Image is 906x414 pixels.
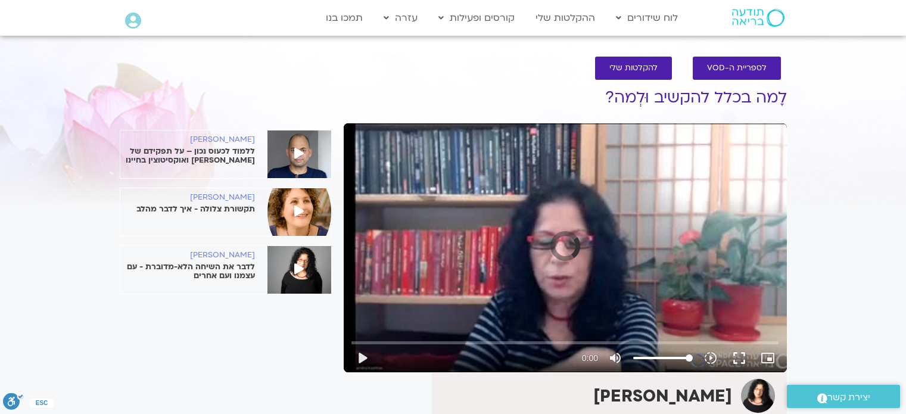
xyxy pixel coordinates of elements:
[787,385,900,408] a: יצירת קשר
[741,379,775,413] img: ארנינה קשתן
[732,9,784,27] img: תודעה בריאה
[707,64,767,73] span: לספריית ה-VOD
[267,130,331,178] img: %D7%AA%D7%9E%D7%99%D7%A8-%D7%90%D7%A9%D7%9E%D7%9F-e1601904146928-2.jpg
[120,205,255,214] p: תקשורת צלולה - איך לדבר מהלב
[120,193,331,214] a: [PERSON_NAME] תקשורת צלולה - איך לדבר מהלב
[120,135,255,144] h6: [PERSON_NAME]
[120,263,255,281] p: לדבר את השיחה הלא-מדוברת - עם עצמנו ועם אחרים
[120,251,255,260] h6: [PERSON_NAME]
[609,64,658,73] span: להקלטות שלי
[120,251,331,281] a: [PERSON_NAME] לדבר את השיחה הלא-מדוברת - עם עצמנו ועם אחרים
[267,246,331,294] img: %D7%90%D7%A8%D7%A0%D7%99%D7%A0%D7%94-%D7%A7%D7%A9%D7%AA%D7%9F-2.jpeg
[530,7,601,29] a: ההקלטות שלי
[120,193,255,202] h6: [PERSON_NAME]
[432,7,521,29] a: קורסים ופעילות
[595,57,672,80] a: להקלטות שלי
[593,385,732,407] strong: [PERSON_NAME]
[378,7,424,29] a: עזרה
[610,7,684,29] a: לוח שידורים
[827,390,870,406] span: יצירת קשר
[120,135,331,165] a: [PERSON_NAME] ללמוד לכעוס נכון – על תפקידם של [PERSON_NAME] ואוקסיטוצין בחיינו
[267,188,331,236] img: %D7%A2%D7%93%D7%99%D7%AA-%D7%91%D7%9F-%D7%A4%D7%95%D7%A8%D7%AA-1.jpeg
[320,7,369,29] a: תמכו בנו
[693,57,781,80] a: לספריית ה-VOD
[120,147,255,165] p: ללמוד לכעוס נכון – על תפקידם של [PERSON_NAME] ואוקסיטוצין בחיינו
[344,89,787,107] h1: לָמה בכלל להקשיב וּלְמה?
